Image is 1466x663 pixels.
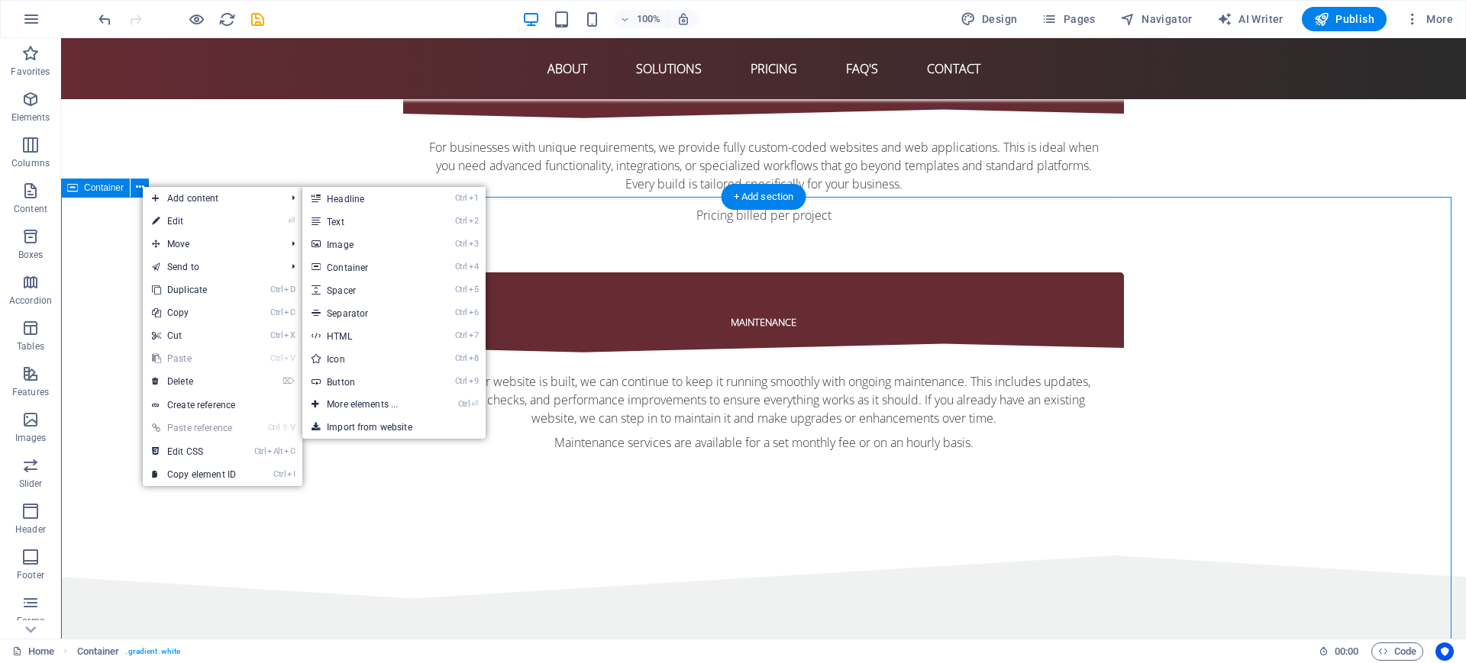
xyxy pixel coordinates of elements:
[268,423,280,433] i: Ctrl
[1035,7,1101,31] button: Pages
[1405,11,1453,27] span: More
[84,183,124,192] span: Container
[469,216,479,226] i: 2
[218,10,236,28] button: reload
[248,10,266,28] button: save
[455,262,467,272] i: Ctrl
[249,11,266,28] i: Save (Ctrl+S)
[1314,11,1374,27] span: Publish
[455,239,467,249] i: Ctrl
[143,417,245,439] a: Ctrl⇧VPaste reference
[17,615,44,627] p: Forms
[676,12,690,26] i: On resize automatically adjust zoom level to fit chosen device.
[270,285,283,294] i: Ctrl
[254,446,266,456] i: Ctrl
[1041,11,1095,27] span: Pages
[143,278,245,301] a: CtrlDDuplicate
[12,386,49,398] p: Features
[1114,7,1199,31] button: Navigator
[270,353,283,363] i: Ctrl
[284,330,295,340] i: X
[455,376,467,386] i: Ctrl
[143,394,302,417] a: Create reference
[284,285,295,294] i: D
[19,478,43,490] p: Slider
[455,330,467,340] i: Ctrl
[143,210,245,233] a: ⏎Edit
[961,11,1018,27] span: Design
[455,285,467,294] i: Ctrl
[284,307,295,317] i: C
[455,353,467,363] i: Ctrl
[455,307,467,317] i: Ctrl
[290,423,295,433] i: V
[469,262,479,272] i: 4
[1335,642,1358,661] span: 00 00
[455,216,467,226] i: Ctrl
[302,416,486,439] a: Import from website
[302,347,428,370] a: Ctrl8Icon
[302,393,428,416] a: Ctrl⏎More elements ...
[143,440,245,463] a: CtrlAltCEdit CSS
[218,11,236,28] i: Reload page
[96,11,114,28] i: Undo: Delete elements (Ctrl+Z)
[1399,7,1459,31] button: More
[302,233,428,256] a: Ctrl3Image
[469,376,479,386] i: 9
[302,210,428,233] a: Ctrl2Text
[143,256,279,278] a: Send to
[273,469,286,479] i: Ctrl
[469,193,479,203] i: 1
[471,399,478,409] i: ⏎
[143,233,279,256] span: Move
[143,301,245,324] a: CtrlCCopy
[284,446,295,456] i: C
[270,307,283,317] i: Ctrl
[637,10,661,28] h6: 100%
[187,10,205,28] button: Click here to leave preview mode and continue editing
[12,642,54,661] a: Click to cancel selection. Double-click to open Pages
[287,469,295,479] i: I
[77,642,120,661] span: Click to select. Double-click to edit
[282,423,289,433] i: ⇧
[302,278,428,301] a: Ctrl5Spacer
[1435,642,1454,661] button: Usercentrics
[1211,7,1290,31] button: AI Writer
[302,256,428,278] a: Ctrl4Container
[1371,642,1423,661] button: Code
[284,353,295,363] i: V
[1319,642,1359,661] h6: Session time
[302,324,428,347] a: Ctrl7HTML
[1120,11,1193,27] span: Navigator
[18,249,44,261] p: Boxes
[1217,11,1284,27] span: AI Writer
[14,203,47,215] p: Content
[469,285,479,294] i: 5
[143,370,245,393] a: ⌦Delete
[143,324,245,347] a: CtrlXCut
[288,216,295,226] i: ⏎
[302,187,428,210] a: Ctrl1Headline
[1378,642,1416,661] span: Code
[469,239,479,249] i: 3
[143,463,245,486] a: CtrlICopy element ID
[302,301,428,324] a: Ctrl6Separator
[17,340,44,352] p: Tables
[17,569,44,581] p: Footer
[1302,7,1387,31] button: Publish
[11,66,50,78] p: Favorites
[722,184,806,210] div: + Add section
[77,642,180,661] nav: breadcrumb
[283,376,295,386] i: ⌦
[469,307,479,317] i: 6
[143,347,245,370] a: CtrlVPaste
[469,330,479,340] i: 7
[15,523,46,536] p: Header
[270,330,283,340] i: Ctrl
[11,157,50,169] p: Columns
[614,10,668,28] button: 100%
[302,370,428,393] a: Ctrl9Button
[143,187,279,210] span: Add content
[267,446,283,456] i: Alt
[455,193,467,203] i: Ctrl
